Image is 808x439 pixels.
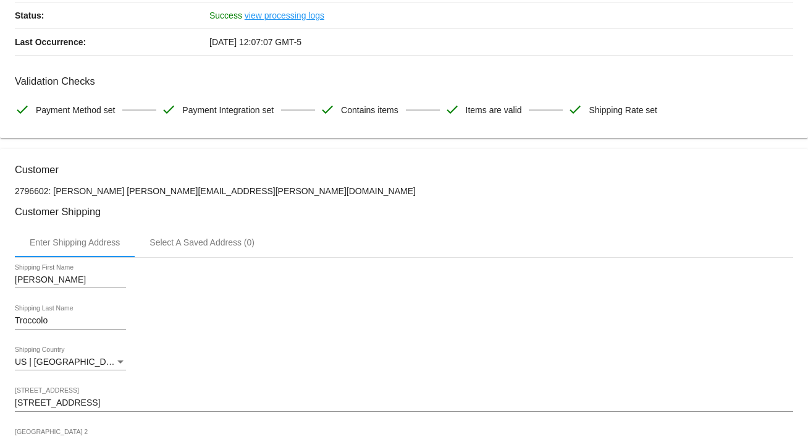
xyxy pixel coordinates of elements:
[589,97,657,123] span: Shipping Rate set
[149,237,255,247] div: Select A Saved Address (0)
[341,97,398,123] span: Contains items
[15,75,793,87] h3: Validation Checks
[15,29,209,55] p: Last Occurrence:
[15,357,124,367] span: US | [GEOGRAPHIC_DATA]
[30,237,120,247] div: Enter Shipping Address
[15,275,126,285] input: Shipping First Name
[15,206,793,218] h3: Customer Shipping
[568,102,583,117] mat-icon: check
[320,102,335,117] mat-icon: check
[466,97,522,123] span: Items are valid
[15,316,126,326] input: Shipping Last Name
[182,97,274,123] span: Payment Integration set
[15,164,793,176] h3: Customer
[15,2,209,28] p: Status:
[15,186,793,196] p: 2796602: [PERSON_NAME] [PERSON_NAME][EMAIL_ADDRESS][PERSON_NAME][DOMAIN_NAME]
[209,37,301,47] span: [DATE] 12:07:07 GMT-5
[15,102,30,117] mat-icon: check
[15,357,126,367] mat-select: Shipping Country
[245,2,324,28] a: view processing logs
[15,398,793,408] input: Shipping Street 1
[209,11,242,20] span: Success
[161,102,176,117] mat-icon: check
[36,97,115,123] span: Payment Method set
[445,102,460,117] mat-icon: check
